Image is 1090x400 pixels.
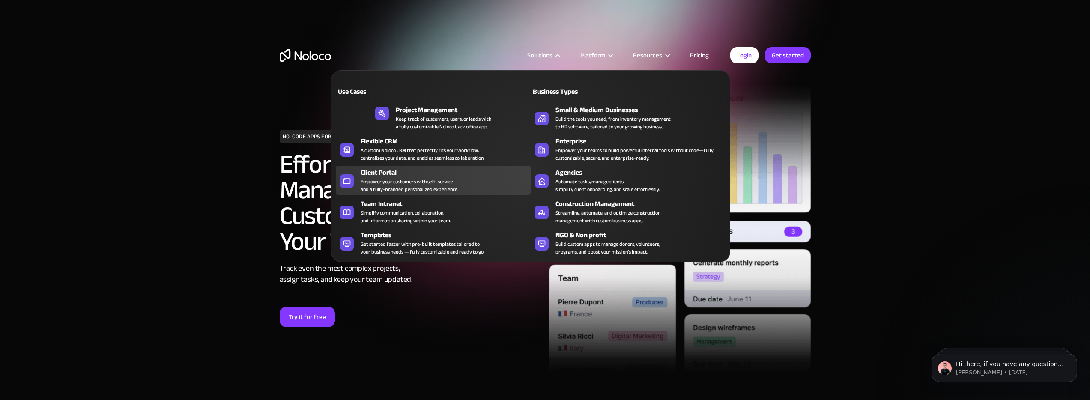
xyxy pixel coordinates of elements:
[336,87,430,97] div: Use Cases
[765,47,811,63] a: Get started
[517,50,570,61] div: Solutions
[361,136,535,146] div: Flexible CRM
[555,209,660,224] div: Streamline, automate, and optimize construction management with custom business apps.
[336,81,531,101] a: Use Cases
[531,103,726,132] a: Small & Medium BusinessesBuild the tools you need, from inventory managementto HR software, tailo...
[336,228,531,257] a: TemplatesGet started faster with pre-built templates tailored toyour business needs — fully custo...
[555,105,729,115] div: Small & Medium Businesses
[527,50,552,61] div: Solutions
[622,50,679,61] div: Resources
[331,58,730,262] nav: Solutions
[336,197,531,226] a: Team IntranetSimplify communication, collaboration,and information sharing within your team.
[361,209,451,224] div: Simplify communication, collaboration, and information sharing within your team.
[280,49,331,62] a: home
[361,230,535,240] div: Templates
[679,50,720,61] a: Pricing
[280,152,541,254] h2: Effortless Project Management Apps, Custom-Built for Your Team’s Success
[336,134,531,164] a: Flexible CRMA custom Noloco CRM that perfectly fits your workflow,centralizes your data, and enab...
[570,50,622,61] div: Platform
[531,81,726,101] a: Business Types
[555,167,729,178] div: Agencies
[361,167,535,178] div: Client Portal
[361,146,484,162] div: A custom Noloco CRM that perfectly fits your workflow, centralizes your data, and enables seamles...
[919,336,1090,396] iframe: Intercom notifications message
[280,307,335,327] a: Try it for free
[531,228,726,257] a: NGO & Non profitBuild custom apps to manage donors, volunteers,programs, and boost your mission’s...
[361,199,535,209] div: Team Intranet
[280,263,541,285] div: Track even the most complex projects, assign tasks, and keep your team updated.
[280,130,397,143] h1: NO-CODE APPS FOR PROJECT MANAGEMENT
[555,146,721,162] div: Empower your teams to build powerful internal tools without code—fully customizable, secure, and ...
[531,134,726,164] a: EnterpriseEmpower your teams to build powerful internal tools without code—fully customizable, se...
[555,230,729,240] div: NGO & Non profit
[730,47,759,63] a: Login
[555,136,729,146] div: Enterprise
[555,199,729,209] div: Construction Management
[531,87,624,97] div: Business Types
[555,178,660,193] div: Automate tasks, manage clients, simplify client onboarding, and scale effortlessly.
[396,115,491,131] div: Keep track of customers, users, or leads with a fully customizable Noloco back office app.
[531,197,726,226] a: Construction ManagementStreamline, automate, and optimize constructionmanagement with custom busi...
[396,105,499,115] div: Project Management
[361,240,484,256] div: Get started faster with pre-built templates tailored to your business needs — fully customizable ...
[580,50,605,61] div: Platform
[361,178,458,193] div: Empower your customers with self-service and a fully-branded personalized experience.
[633,50,662,61] div: Resources
[336,166,531,195] a: Client PortalEmpower your customers with self-serviceand a fully-branded personalized experience.
[371,103,496,132] a: Project ManagementKeep track of customers, users, or leads witha fully customizable Noloco back o...
[531,166,726,195] a: AgenciesAutomate tasks, manage clients,simplify client onboarding, and scale effortlessly.
[555,115,671,131] div: Build the tools you need, from inventory management to HR software, tailored to your growing busi...
[555,240,660,256] div: Build custom apps to manage donors, volunteers, programs, and boost your mission’s impact.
